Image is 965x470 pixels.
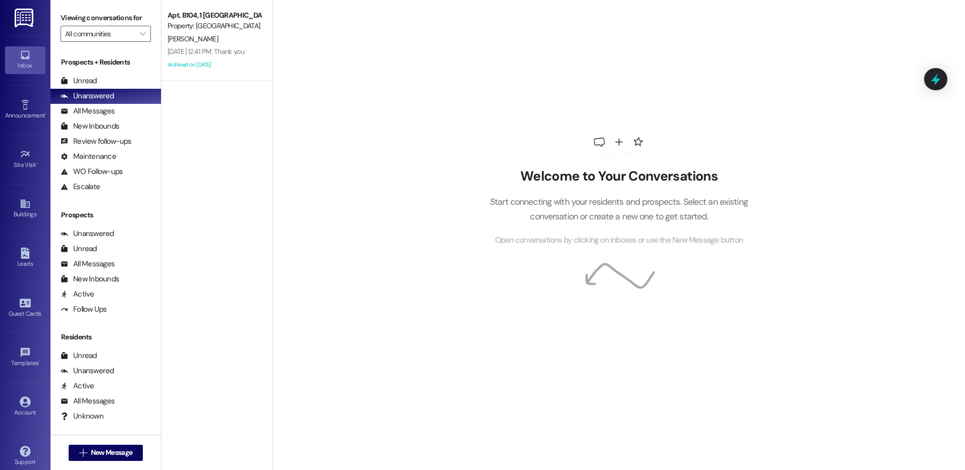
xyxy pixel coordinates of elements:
[61,381,94,391] div: Active
[61,91,114,101] div: Unanswered
[474,195,763,223] p: Start connecting with your residents and prospects. Select an existing conversation or create a n...
[61,396,115,406] div: All Messages
[495,234,743,247] span: Open conversations by clicking on inboxes or use the New Message button
[168,47,244,56] div: [DATE] 12:41 PM: Thank you
[36,160,38,167] span: •
[168,34,218,43] span: [PERSON_NAME]
[61,136,131,147] div: Review follow-ups
[5,46,45,74] a: Inbox
[39,358,40,365] span: •
[65,26,135,42] input: All communities
[140,30,145,38] i: 
[50,210,161,220] div: Prospects
[5,245,45,272] a: Leads
[50,57,161,68] div: Prospects + Residents
[168,21,261,31] div: Property: [GEOGRAPHIC_DATA]
[61,259,115,269] div: All Messages
[61,151,116,162] div: Maintenance
[5,295,45,322] a: Guest Cards
[50,332,161,342] div: Residents
[5,344,45,371] a: Templates •
[69,445,143,461] button: New Message
[61,366,114,376] div: Unanswered
[61,228,114,239] div: Unanswered
[61,166,123,177] div: WO Follow-ups
[45,110,46,117] span: •
[474,168,763,185] h2: Welcome to Your Conversations
[61,244,97,254] div: Unread
[61,274,119,284] div: New Inbounds
[61,350,97,361] div: Unread
[61,10,151,26] label: Viewing conversations for
[61,182,100,192] div: Escalate
[167,58,262,71] div: Archived on [DATE]
[168,10,261,21] div: Apt. B104, 1 [GEOGRAPHIC_DATA]
[61,76,97,86] div: Unread
[61,289,94,300] div: Active
[5,146,45,173] a: Site Visit •
[61,411,103,422] div: Unknown
[5,443,45,470] a: Support
[61,106,115,116] div: All Messages
[15,9,35,27] img: ResiDesk Logo
[61,304,107,315] div: Follow Ups
[5,195,45,222] a: Buildings
[61,121,119,132] div: New Inbounds
[5,393,45,421] a: Account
